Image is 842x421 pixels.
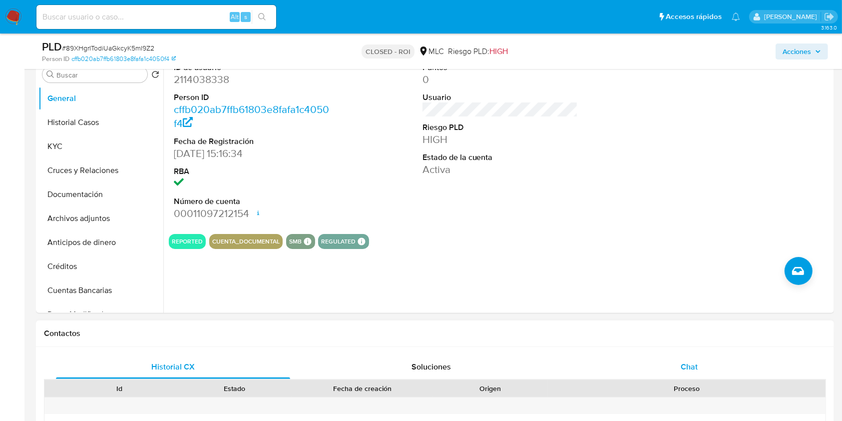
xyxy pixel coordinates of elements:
[448,46,508,57] span: Riesgo PLD:
[38,278,163,302] button: Cuentas Bancarias
[44,328,826,338] h1: Contactos
[38,230,163,254] button: Anticipos de dinero
[732,12,740,21] a: Notificaciones
[776,43,828,59] button: Acciones
[56,70,143,79] input: Buscar
[231,12,239,21] span: Alt
[681,361,698,372] span: Chat
[42,38,62,54] b: PLD
[419,46,444,57] div: MLC
[62,43,154,53] span: # 89XHgrITodiUaGkcyK5mI9Z2
[151,70,159,81] button: Volver al orden por defecto
[252,10,272,24] button: search-icon
[38,158,163,182] button: Cruces y Relaciones
[666,11,722,22] span: Accesos rápidos
[69,383,170,393] div: Id
[422,132,578,146] dd: HIGH
[824,11,835,22] a: Salir
[174,196,330,207] dt: Número de cuenta
[174,72,330,86] dd: 2114038338
[422,92,578,103] dt: Usuario
[764,12,821,21] p: nicolas.luzardo@mercadolibre.com
[244,12,247,21] span: s
[36,10,276,23] input: Buscar usuario o caso...
[38,134,163,158] button: KYC
[46,70,54,78] button: Buscar
[38,206,163,230] button: Archivos adjuntos
[38,182,163,206] button: Documentación
[489,45,508,57] span: HIGH
[38,302,163,326] button: Datos Modificados
[412,361,451,372] span: Soluciones
[151,361,195,372] span: Historial CX
[174,136,330,147] dt: Fecha de Registración
[42,54,69,63] b: Person ID
[422,72,578,86] dd: 0
[174,102,329,130] a: cffb020ab7ffb61803e8fafa1c4050f4
[38,110,163,134] button: Historial Casos
[184,383,286,393] div: Estado
[821,23,837,31] span: 3.163.0
[362,44,415,58] p: CLOSED - ROI
[439,383,541,393] div: Origen
[783,43,811,59] span: Acciones
[174,166,330,177] dt: RBA
[38,254,163,278] button: Créditos
[555,383,819,393] div: Proceso
[174,206,330,220] dd: 00011097212154
[38,86,163,110] button: General
[422,162,578,176] dd: Activa
[174,92,330,103] dt: Person ID
[71,54,176,63] a: cffb020ab7ffb61803e8fafa1c4050f4
[299,383,425,393] div: Fecha de creación
[422,152,578,163] dt: Estado de la cuenta
[422,122,578,133] dt: Riesgo PLD
[174,146,330,160] dd: [DATE] 15:16:34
